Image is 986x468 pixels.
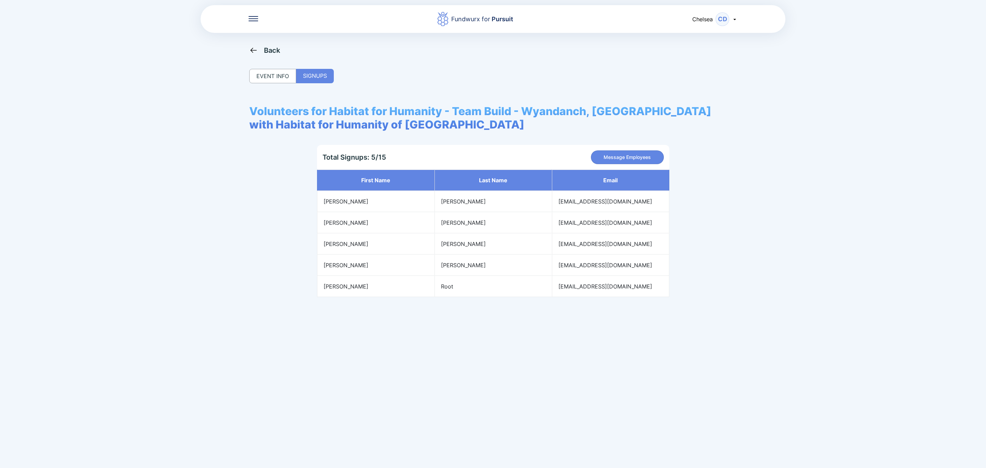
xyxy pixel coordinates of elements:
span: Volunteers for Habitat for Humanity - Team Build - Wyandanch, [GEOGRAPHIC_DATA] with Habitat for ... [249,104,737,131]
div: Fundwurx for [451,14,513,24]
td: [PERSON_NAME] [317,212,434,233]
td: [PERSON_NAME] [434,233,552,255]
div: CD [716,12,729,26]
td: [EMAIL_ADDRESS][DOMAIN_NAME] [552,191,669,212]
td: [PERSON_NAME] [317,255,434,276]
th: Last name [434,170,552,191]
span: Pursuit [490,15,513,23]
span: Chelsea [692,16,713,23]
div: SIGNUPS [296,69,334,83]
td: [PERSON_NAME] [317,191,434,212]
td: [EMAIL_ADDRESS][DOMAIN_NAME] [552,212,669,233]
div: Back [264,46,280,54]
div: EVENT INFO [249,69,296,83]
th: First name [317,170,434,191]
td: [PERSON_NAME] [434,255,552,276]
td: [EMAIL_ADDRESS][DOMAIN_NAME] [552,233,669,255]
td: [PERSON_NAME] [317,233,434,255]
td: [EMAIL_ADDRESS][DOMAIN_NAME] [552,276,669,297]
span: Message Employees [604,154,651,161]
th: Email [552,170,669,191]
div: Total Signups: 5/15 [323,153,386,161]
td: [PERSON_NAME] [434,212,552,233]
td: [EMAIL_ADDRESS][DOMAIN_NAME] [552,255,669,276]
button: Message Employees [591,150,664,164]
td: Root [434,276,552,297]
td: [PERSON_NAME] [317,276,434,297]
td: [PERSON_NAME] [434,191,552,212]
